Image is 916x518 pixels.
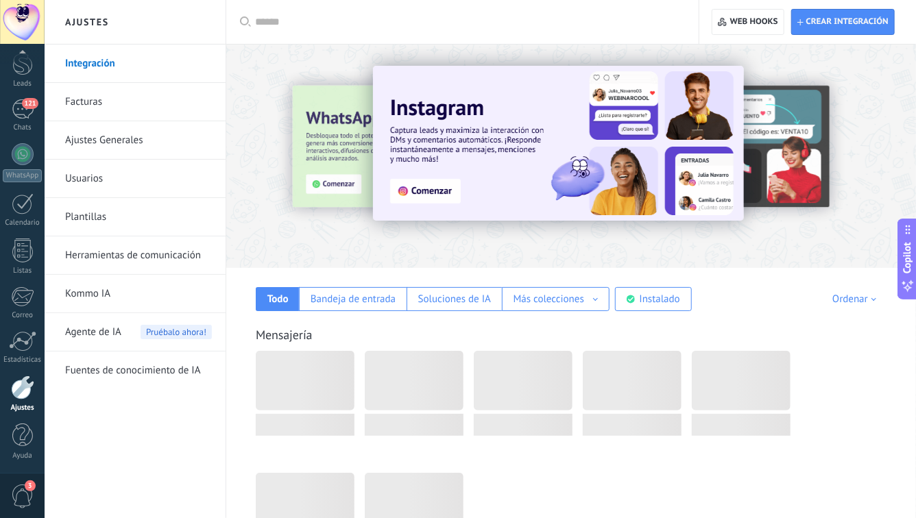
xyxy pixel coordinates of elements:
span: Crear integración [806,16,889,27]
li: Fuentes de conocimiento de IA [45,351,226,389]
div: WhatsApp [3,169,42,182]
li: Herramientas de comunicación [45,236,226,275]
li: Integración [45,45,226,83]
div: Chats [3,123,43,132]
div: Bandeja de entrada [311,293,396,306]
div: Ayuda [3,452,43,460]
span: 3 [25,480,36,491]
a: Facturas [65,83,212,121]
div: Leads [3,79,43,88]
div: Listas [3,267,43,275]
a: Mensajería [256,327,313,343]
div: Soluciones de IA [418,293,491,306]
button: Web hooks [712,9,784,35]
li: Facturas [45,83,226,121]
div: Más colecciones [514,293,584,306]
div: Estadísticas [3,356,43,365]
div: Ordenar [832,293,881,306]
li: Agente de IA [45,313,226,351]
a: Kommo IA [65,275,212,313]
li: Usuarios [45,160,226,198]
img: Slide 1 [373,66,744,221]
div: Ajustes [3,404,43,412]
div: Correo [3,311,43,320]
a: Agente de IAPruébalo ahora! [65,313,212,351]
div: Calendario [3,219,43,227]
a: Plantillas [65,198,212,236]
span: 121 [22,98,38,109]
li: Ajustes Generales [45,121,226,160]
span: Copilot [901,243,915,274]
div: Instalado [640,293,680,306]
a: Integración [65,45,212,83]
span: Agente de IA [65,313,121,351]
span: Web hooks [730,16,778,27]
a: Usuarios [65,160,212,198]
div: Todo [267,293,289,306]
span: Pruébalo ahora! [141,325,212,339]
a: Ajustes Generales [65,121,212,160]
a: Fuentes de conocimiento de IA [65,351,212,390]
li: Kommo IA [45,275,226,313]
a: Herramientas de comunicación [65,236,212,275]
li: Plantillas [45,198,226,236]
button: Crear integración [791,9,895,35]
